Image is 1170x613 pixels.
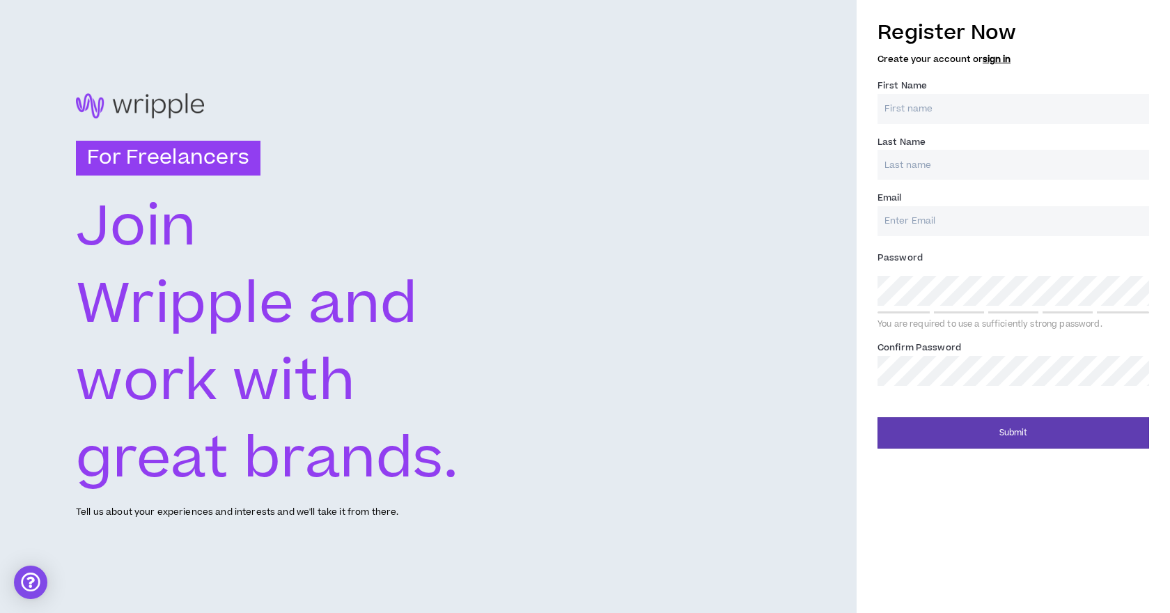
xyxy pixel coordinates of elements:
h3: For Freelancers [76,141,260,176]
input: First name [877,94,1149,124]
div: Open Intercom Messenger [14,566,47,599]
label: Confirm Password [877,336,961,359]
text: Wripple and [76,265,418,345]
div: You are required to use a sufficiently strong password. [877,319,1149,330]
h5: Create your account or [877,54,1149,64]
label: First Name [877,75,927,97]
label: Email [877,187,902,209]
input: Enter Email [877,206,1149,236]
text: Join [76,187,196,267]
text: work with [76,342,355,422]
a: sign in [983,53,1011,65]
p: Tell us about your experiences and interests and we'll take it from there. [76,506,398,519]
span: Password [877,251,923,264]
label: Last Name [877,131,926,153]
input: Last name [877,150,1149,180]
h3: Register Now [877,18,1149,47]
button: Submit [877,417,1149,449]
text: great brands. [76,419,461,499]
